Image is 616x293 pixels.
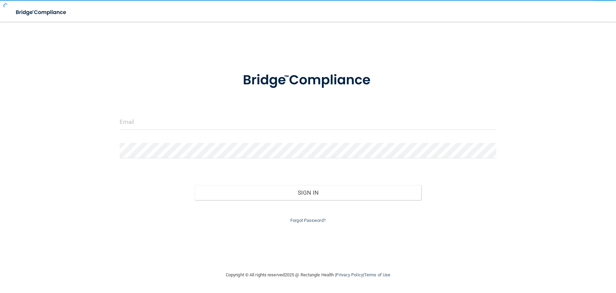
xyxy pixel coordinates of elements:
[364,272,390,277] a: Terms of Use
[195,185,421,200] button: Sign In
[336,272,363,277] a: Privacy Policy
[120,114,497,130] input: Email
[10,5,73,19] img: bridge_compliance_login_screen.278c3ca4.svg
[290,218,326,223] a: Forgot Password?
[184,264,432,286] div: Copyright © All rights reserved 2025 @ Rectangle Health | |
[229,63,387,98] img: bridge_compliance_login_screen.278c3ca4.svg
